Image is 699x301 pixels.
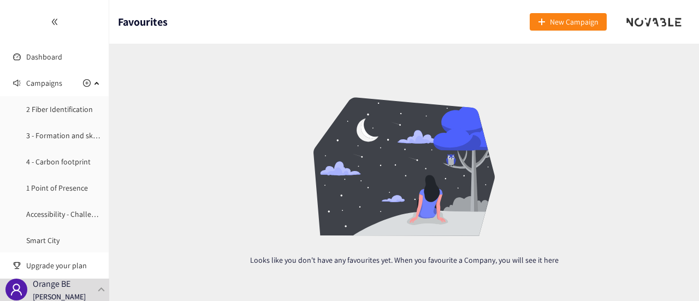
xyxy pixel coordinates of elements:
span: Campaigns [26,72,62,94]
span: double-left [51,18,58,26]
span: sound [13,79,21,87]
a: Dashboard [26,52,62,62]
span: Upgrade your plan [26,255,100,276]
a: Smart City [26,235,60,245]
iframe: Chat Widget [644,249,699,301]
a: 1 Point of Presence [26,183,88,193]
a: Accessibility - Challenge Olympic Games 2024 [26,209,172,219]
a: 2 Fiber Identification [26,104,93,114]
span: New Campaign [550,16,599,28]
span: user [10,283,23,296]
span: plus-circle [83,79,91,87]
span: plus [538,18,546,27]
a: 3 - Formation and skill maintenance [26,131,143,140]
a: 4 - Carbon footprint [26,157,91,167]
p: Orange BE [33,277,70,291]
div: Looks like you don't have any favourites yet. When you favourite a Company, you will see it here [109,44,699,301]
span: trophy [13,262,21,269]
button: plusNew Campaign [530,13,607,31]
